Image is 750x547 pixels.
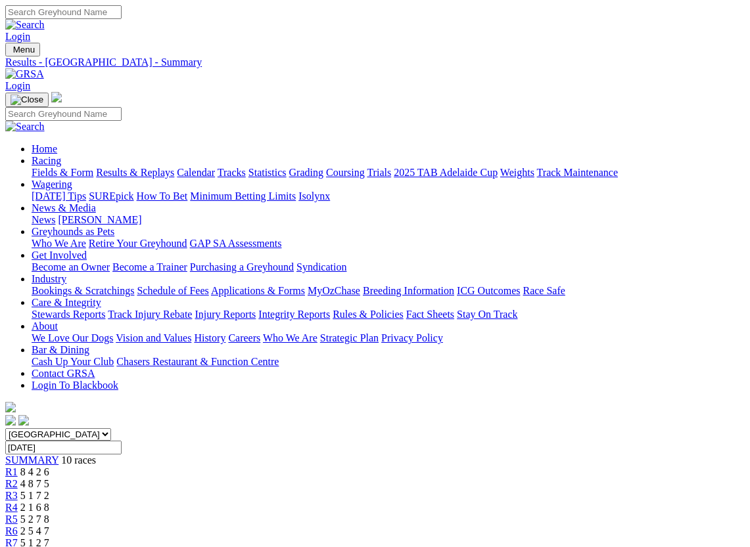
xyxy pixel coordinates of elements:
[537,167,618,178] a: Track Maintenance
[457,309,517,320] a: Stay On Track
[32,356,114,367] a: Cash Up Your Club
[32,167,93,178] a: Fields & Form
[5,5,122,19] input: Search
[211,285,305,296] a: Applications & Forms
[5,502,18,513] a: R4
[32,190,745,202] div: Wagering
[381,332,443,343] a: Privacy Policy
[32,344,89,355] a: Bar & Dining
[5,478,18,489] a: R2
[320,332,379,343] a: Strategic Plan
[32,261,745,273] div: Get Involved
[116,356,279,367] a: Chasers Restaurant & Function Centre
[190,238,282,249] a: GAP SA Assessments
[523,285,565,296] a: Race Safe
[32,297,101,308] a: Care & Integrity
[89,190,133,202] a: SUREpick
[32,179,72,190] a: Wagering
[32,238,86,249] a: Who We Are
[32,261,110,273] a: Become an Owner
[5,402,16,412] img: logo-grsa-white.png
[137,285,208,296] a: Schedule of Fees
[32,143,57,154] a: Home
[32,238,745,250] div: Greyhounds as Pets
[11,95,43,105] img: Close
[177,167,215,178] a: Calendar
[58,214,141,225] a: [PERSON_NAME]
[228,332,260,343] a: Careers
[5,490,18,501] a: R3
[32,332,113,343] a: We Love Our Dogs
[32,214,55,225] a: News
[5,68,44,80] img: GRSA
[5,415,16,426] img: facebook.svg
[5,466,18,477] a: R1
[457,285,520,296] a: ICG Outcomes
[194,332,225,343] a: History
[326,167,365,178] a: Coursing
[13,45,35,55] span: Menu
[32,368,95,379] a: Contact GRSA
[61,454,96,466] span: 10 races
[20,490,49,501] span: 5 1 7 2
[137,190,188,202] a: How To Bet
[108,309,192,320] a: Track Injury Rebate
[5,441,122,454] input: Select date
[296,261,346,273] a: Syndication
[195,309,256,320] a: Injury Reports
[20,478,49,489] span: 4 8 7 5
[5,43,40,56] button: Toggle navigation
[5,93,49,107] button: Toggle navigation
[89,238,187,249] a: Retire Your Greyhound
[190,190,296,202] a: Minimum Betting Limits
[5,31,30,42] a: Login
[32,273,66,284] a: Industry
[32,226,114,237] a: Greyhounds as Pets
[32,320,58,332] a: About
[32,309,745,320] div: Care & Integrity
[5,56,745,68] div: Results - [GEOGRAPHIC_DATA] - Summary
[32,190,86,202] a: [DATE] Tips
[248,167,287,178] a: Statistics
[5,454,59,466] a: SUMMARY
[298,190,330,202] a: Isolynx
[32,202,96,213] a: News & Media
[18,415,29,426] img: twitter.svg
[32,356,745,368] div: Bar & Dining
[263,332,317,343] a: Who We Are
[20,502,49,513] span: 2 1 6 8
[20,466,49,477] span: 8 4 2 6
[367,167,391,178] a: Trials
[32,332,745,344] div: About
[32,380,118,391] a: Login To Blackbook
[5,525,18,536] a: R6
[363,285,454,296] a: Breeding Information
[112,261,187,273] a: Become a Trainer
[500,167,534,178] a: Weights
[333,309,404,320] a: Rules & Policies
[308,285,360,296] a: MyOzChase
[289,167,323,178] a: Grading
[5,80,30,91] a: Login
[32,285,134,296] a: Bookings & Scratchings
[32,250,87,261] a: Get Involved
[32,214,745,226] div: News & Media
[96,167,174,178] a: Results & Replays
[5,121,45,133] img: Search
[32,285,745,297] div: Industry
[5,514,18,525] a: R5
[32,155,61,166] a: Racing
[218,167,246,178] a: Tracks
[32,309,105,320] a: Stewards Reports
[5,19,45,31] img: Search
[32,167,745,179] div: Racing
[20,525,49,536] span: 2 5 4 7
[406,309,454,320] a: Fact Sheets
